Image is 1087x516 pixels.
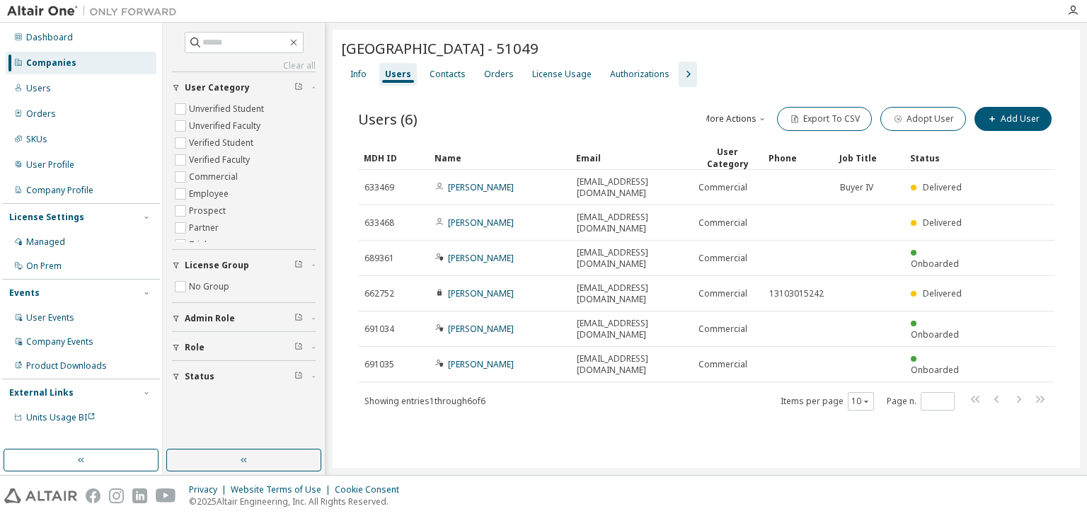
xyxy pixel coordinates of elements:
span: Delivered [923,217,962,229]
label: Prospect [189,202,229,219]
span: Delivered [923,181,962,193]
div: Company Events [26,336,93,348]
span: 633468 [364,217,394,229]
div: Privacy [189,484,231,495]
span: Commercial [698,182,747,193]
label: Unverified Faculty [189,117,263,134]
a: [PERSON_NAME] [448,252,514,264]
div: On Prem [26,260,62,272]
button: Role [172,332,316,363]
span: User Category [185,82,250,93]
div: SKUs [26,134,47,145]
label: Commercial [189,168,241,185]
div: User Category [698,146,757,170]
span: Commercial [698,323,747,335]
div: License Settings [9,212,84,223]
button: User Category [172,72,316,103]
a: [PERSON_NAME] [448,323,514,335]
a: Clear all [172,60,316,71]
span: Commercial [698,359,747,370]
span: [EMAIL_ADDRESS][DOMAIN_NAME] [577,318,686,340]
div: External Links [9,387,74,399]
div: Product Downloads [26,360,107,372]
span: [EMAIL_ADDRESS][DOMAIN_NAME] [577,212,686,234]
img: instagram.svg [109,488,124,503]
span: [EMAIL_ADDRESS][DOMAIN_NAME] [577,282,686,305]
span: Users (6) [358,109,418,129]
span: Clear filter [294,342,303,353]
span: Buyer IV [840,182,873,193]
span: Role [185,342,205,353]
div: License Usage [532,69,592,80]
span: Clear filter [294,371,303,382]
img: facebook.svg [86,488,100,503]
button: License Group [172,250,316,281]
span: Page n. [887,392,955,411]
span: Showing entries 1 through 6 of 6 [364,395,485,407]
div: Managed [26,236,65,248]
a: [PERSON_NAME] [448,217,514,229]
div: Company Profile [26,185,93,196]
div: Contacts [430,69,466,80]
button: Status [172,361,316,392]
img: linkedin.svg [132,488,147,503]
div: Companies [26,57,76,69]
span: Onboarded [911,328,959,340]
span: Status [185,371,214,382]
label: Verified Faculty [189,151,253,168]
span: Onboarded [911,258,959,270]
span: Delivered [923,287,962,299]
a: [PERSON_NAME] [448,287,514,299]
span: [GEOGRAPHIC_DATA] - 51049 [341,38,539,58]
span: [EMAIL_ADDRESS][DOMAIN_NAME] [577,176,686,199]
div: Name [435,147,565,169]
span: 691035 [364,359,394,370]
img: Altair One [7,4,184,18]
label: Verified Student [189,134,256,151]
div: Website Terms of Use [231,484,335,495]
span: 662752 [364,288,394,299]
div: User Profile [26,159,74,171]
span: Commercial [698,288,747,299]
div: Events [9,287,40,299]
div: Authorizations [610,69,669,80]
img: altair_logo.svg [4,488,77,503]
span: Units Usage BI [26,411,96,423]
label: No Group [189,278,232,295]
span: Clear filter [294,313,303,324]
span: Items per page [781,392,874,411]
span: Commercial [698,217,747,229]
div: Users [26,83,51,94]
div: Dashboard [26,32,73,43]
span: Onboarded [911,364,959,376]
div: Users [385,69,411,80]
button: 10 [851,396,870,407]
div: Phone [769,147,828,169]
span: Commercial [698,253,747,264]
div: User Events [26,312,74,323]
span: [EMAIL_ADDRESS][DOMAIN_NAME] [577,353,686,376]
label: Trial [189,236,209,253]
div: Job Title [839,147,899,169]
div: Orders [26,108,56,120]
div: Email [576,147,686,169]
div: MDH ID [364,147,423,169]
img: youtube.svg [156,488,176,503]
span: Admin Role [185,313,235,324]
button: Add User [974,107,1052,131]
span: 691034 [364,323,394,335]
span: 13103015242 [769,288,824,299]
div: Status [910,147,970,169]
button: Admin Role [172,303,316,334]
a: [PERSON_NAME] [448,181,514,193]
label: Unverified Student [189,101,267,117]
div: Orders [484,69,514,80]
span: Clear filter [294,260,303,271]
label: Employee [189,185,231,202]
span: 689361 [364,253,394,264]
a: [PERSON_NAME] [448,358,514,370]
label: Partner [189,219,222,236]
div: Info [350,69,367,80]
p: © 2025 Altair Engineering, Inc. All Rights Reserved. [189,495,408,508]
button: Adopt User [880,107,966,131]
